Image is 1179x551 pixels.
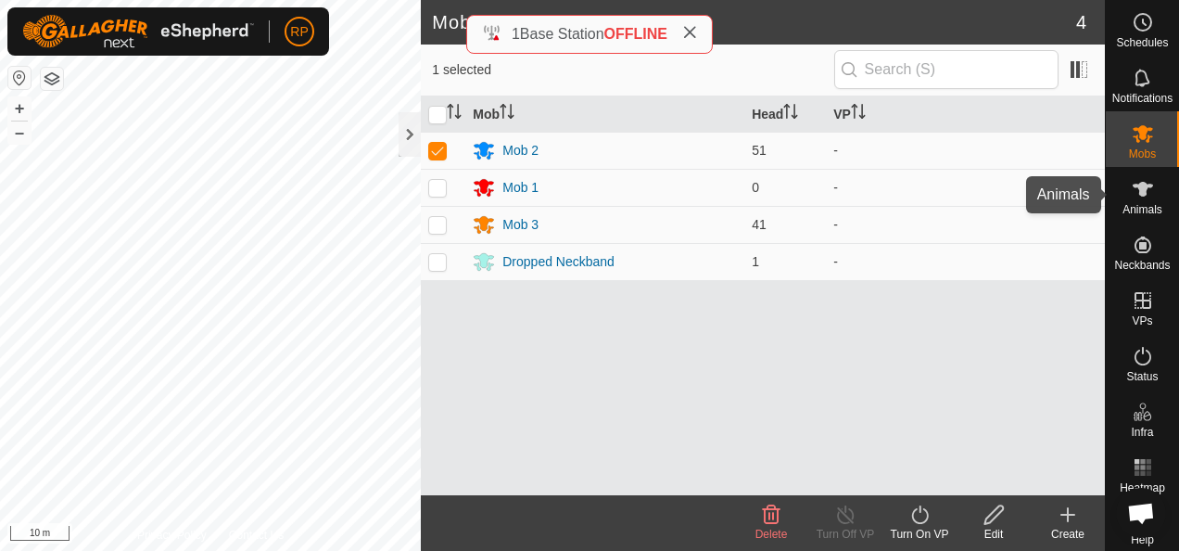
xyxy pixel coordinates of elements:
[502,178,539,198] div: Mob 1
[752,180,759,195] span: 0
[1120,482,1165,493] span: Heatmap
[8,67,31,89] button: Reset Map
[826,169,1105,206] td: -
[41,68,63,90] button: Map Layers
[137,527,207,544] a: Privacy Policy
[752,254,759,269] span: 1
[520,26,604,42] span: Base Station
[1112,93,1173,104] span: Notifications
[1132,315,1152,327] span: VPs
[229,527,284,544] a: Contact Us
[502,141,539,160] div: Mob 2
[826,132,1105,169] td: -
[826,206,1105,243] td: -
[882,526,957,543] div: Turn On VP
[8,97,31,120] button: +
[1031,526,1105,543] div: Create
[500,107,514,122] p-sorticon: Activate to sort
[8,122,31,144] button: –
[851,107,866,122] p-sorticon: Activate to sort
[512,26,520,42] span: 1
[752,217,767,232] span: 41
[957,526,1031,543] div: Edit
[432,11,1076,33] h2: Mobs
[1126,371,1158,382] span: Status
[783,107,798,122] p-sorticon: Activate to sort
[1122,204,1162,215] span: Animals
[290,22,308,42] span: RP
[826,243,1105,280] td: -
[432,60,833,80] span: 1 selected
[604,26,667,42] span: OFFLINE
[752,143,767,158] span: 51
[755,528,788,541] span: Delete
[808,526,882,543] div: Turn Off VP
[1116,488,1166,538] a: Open chat
[502,252,615,272] div: Dropped Neckband
[1131,534,1154,545] span: Help
[1114,260,1170,271] span: Neckbands
[1076,8,1086,36] span: 4
[744,96,826,133] th: Head
[834,50,1059,89] input: Search (S)
[465,96,744,133] th: Mob
[1129,148,1156,160] span: Mobs
[826,96,1105,133] th: VP
[22,15,254,48] img: Gallagher Logo
[1116,37,1168,48] span: Schedules
[502,215,539,235] div: Mob 3
[447,107,462,122] p-sorticon: Activate to sort
[1131,427,1153,438] span: Infra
